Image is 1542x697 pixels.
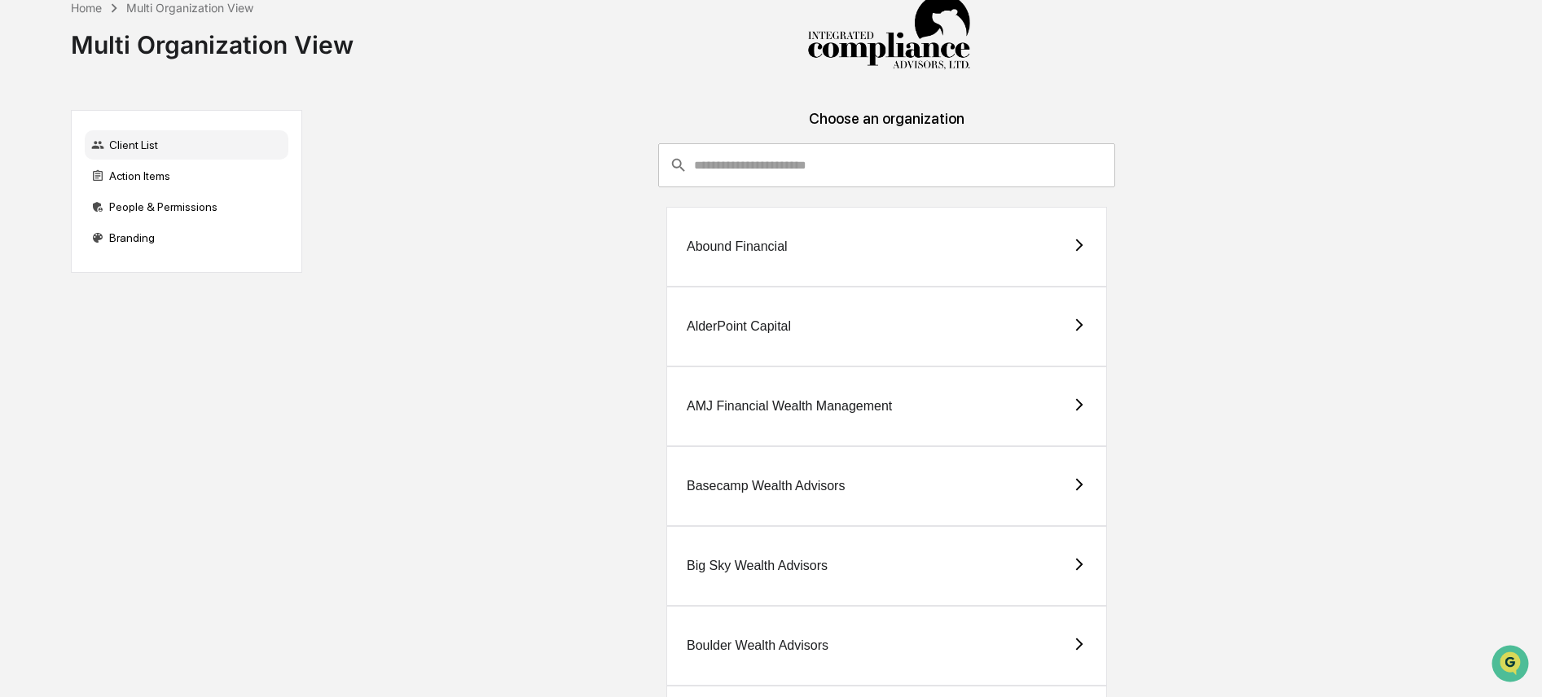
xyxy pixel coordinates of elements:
span: Pylon [162,276,197,288]
div: AMJ Financial Wealth Management [687,399,892,414]
span: Preclearance [33,205,105,221]
div: 🖐️ [16,207,29,220]
div: Branding [85,223,288,252]
img: 1746055101610-c473b297-6a78-478c-a979-82029cc54cd1 [16,125,46,154]
div: Multi Organization View [126,1,253,15]
div: AlderPoint Capital [687,319,791,334]
input: Clear [42,74,269,91]
div: Big Sky Wealth Advisors [687,559,828,573]
a: 🗄️Attestations [112,199,209,228]
div: 🔎 [16,238,29,251]
span: Attestations [134,205,202,221]
div: Home [71,1,102,15]
div: Abound Financial [687,239,788,254]
div: Choose an organization [315,110,1459,143]
div: Action Items [85,161,288,191]
div: consultant-dashboard__filter-organizations-search-bar [658,143,1115,187]
div: Start new chat [55,125,267,141]
iframe: Open customer support [1490,643,1534,687]
div: 🗄️ [118,207,131,220]
a: 🖐️Preclearance [10,199,112,228]
p: How can we help? [16,34,297,60]
a: Powered byPylon [115,275,197,288]
button: Start new chat [277,129,297,149]
a: 🔎Data Lookup [10,230,109,259]
div: Client List [85,130,288,160]
div: We're available if you need us! [55,141,206,154]
span: Data Lookup [33,236,103,252]
div: Multi Organization View [71,17,354,59]
div: Boulder Wealth Advisors [687,638,828,653]
div: Basecamp Wealth Advisors [687,479,845,493]
div: People & Permissions [85,192,288,221]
